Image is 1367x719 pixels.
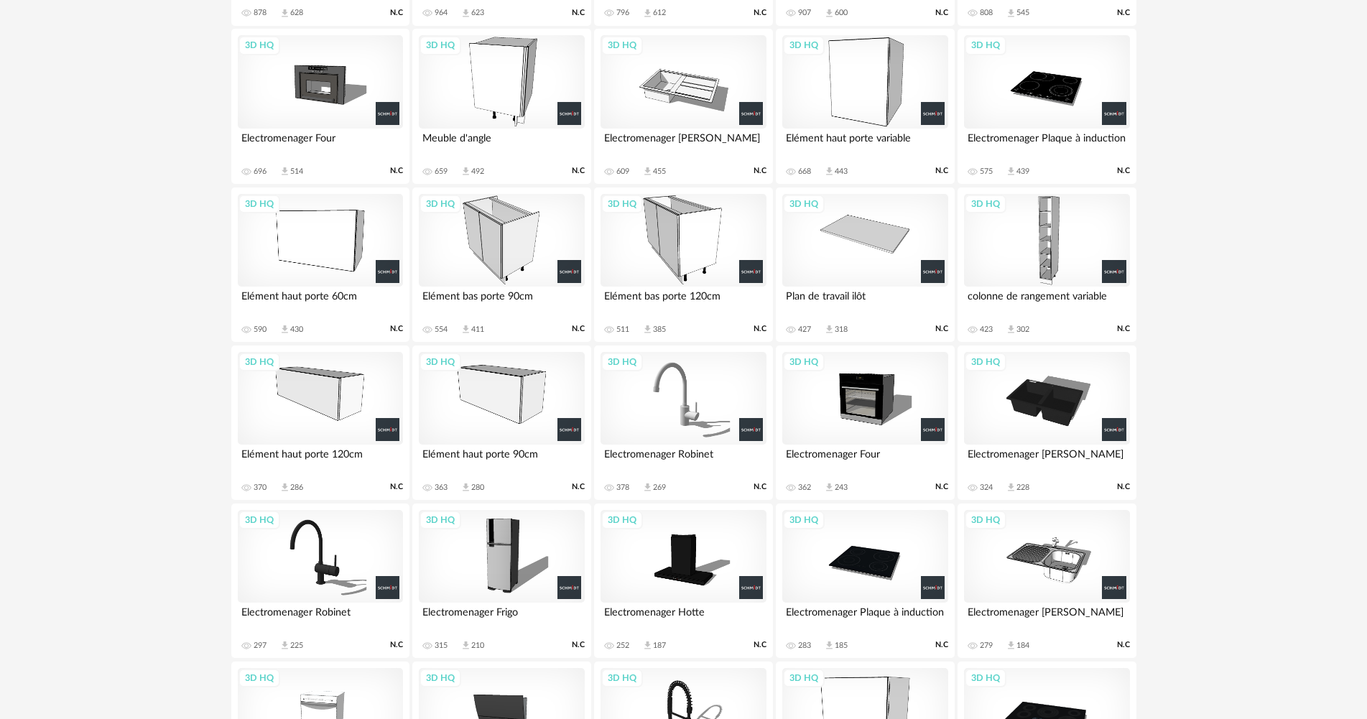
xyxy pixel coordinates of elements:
[782,445,947,473] div: Electromenager Four
[412,29,590,184] a: 3D HQ Meuble d'angle 659 Download icon 492 N.C
[824,166,835,177] span: Download icon
[783,669,825,687] div: 3D HQ
[1117,482,1130,492] span: N.C
[1117,324,1130,334] span: N.C
[412,504,590,659] a: 3D HQ Electromenager Frigo 315 Download icon 210 N.C
[390,640,403,650] span: N.C
[290,483,303,493] div: 286
[783,36,825,55] div: 3D HQ
[653,483,666,493] div: 269
[419,287,584,315] div: Elément bas porte 90cm
[754,8,766,18] span: N.C
[594,187,772,343] a: 3D HQ Elément bas porte 120cm 511 Download icon 385 N.C
[965,353,1006,371] div: 3D HQ
[980,8,993,18] div: 808
[594,29,772,184] a: 3D HQ Electromenager [PERSON_NAME] 609 Download icon 455 N.C
[964,129,1129,157] div: Electromenager Plaque à induction
[254,641,267,651] div: 297
[471,483,484,493] div: 280
[776,504,954,659] a: 3D HQ Electromenager Plaque à induction 283 Download icon 185 N.C
[958,187,1136,343] a: 3D HQ colonne de rangement variable 423 Download icon 302 N.C
[231,29,409,184] a: 3D HQ Electromenager Four 696 Download icon 514 N.C
[601,129,766,157] div: Electromenager [PERSON_NAME]
[616,8,629,18] div: 796
[754,166,766,176] span: N.C
[601,195,643,213] div: 3D HQ
[390,166,403,176] span: N.C
[419,603,584,631] div: Electromenager Frigo
[776,187,954,343] a: 3D HQ Plan de travail ilôt 427 Download icon 318 N.C
[435,483,448,493] div: 363
[238,445,403,473] div: Elément haut porte 120cm
[835,325,848,335] div: 318
[601,669,643,687] div: 3D HQ
[238,195,280,213] div: 3D HQ
[572,640,585,650] span: N.C
[1006,8,1016,19] span: Download icon
[231,187,409,343] a: 3D HQ Elément haut porte 60cm 590 Download icon 430 N.C
[460,166,471,177] span: Download icon
[754,482,766,492] span: N.C
[1117,640,1130,650] span: N.C
[642,482,653,493] span: Download icon
[958,504,1136,659] a: 3D HQ Electromenager [PERSON_NAME] 279 Download icon 184 N.C
[980,641,993,651] div: 279
[642,324,653,335] span: Download icon
[642,640,653,651] span: Download icon
[572,324,585,334] span: N.C
[279,324,290,335] span: Download icon
[238,129,403,157] div: Electromenager Four
[964,287,1129,315] div: colonne de rangement variable
[435,167,448,177] div: 659
[754,324,766,334] span: N.C
[835,641,848,651] div: 185
[435,325,448,335] div: 554
[460,324,471,335] span: Download icon
[572,482,585,492] span: N.C
[238,511,280,529] div: 3D HQ
[824,482,835,493] span: Download icon
[601,287,766,315] div: Elément bas porte 120cm
[572,8,585,18] span: N.C
[616,483,629,493] div: 378
[435,8,448,18] div: 964
[783,195,825,213] div: 3D HQ
[616,167,629,177] div: 609
[601,603,766,631] div: Electromenager Hotte
[254,325,267,335] div: 590
[594,345,772,501] a: 3D HQ Electromenager Robinet 378 Download icon 269 N.C
[460,640,471,651] span: Download icon
[238,603,403,631] div: Electromenager Robinet
[420,669,461,687] div: 3D HQ
[279,640,290,651] span: Download icon
[835,167,848,177] div: 443
[798,325,811,335] div: 427
[1006,324,1016,335] span: Download icon
[798,483,811,493] div: 362
[980,483,993,493] div: 324
[980,325,993,335] div: 423
[782,129,947,157] div: Elément haut porte variable
[471,641,484,651] div: 210
[798,167,811,177] div: 668
[601,353,643,371] div: 3D HQ
[980,167,993,177] div: 575
[601,36,643,55] div: 3D HQ
[601,445,766,473] div: Electromenager Robinet
[783,353,825,371] div: 3D HQ
[460,482,471,493] span: Download icon
[390,324,403,334] span: N.C
[965,511,1006,529] div: 3D HQ
[653,8,666,18] div: 612
[958,29,1136,184] a: 3D HQ Electromenager Plaque à induction 575 Download icon 439 N.C
[290,8,303,18] div: 628
[471,325,484,335] div: 411
[390,482,403,492] span: N.C
[460,8,471,19] span: Download icon
[965,195,1006,213] div: 3D HQ
[965,669,1006,687] div: 3D HQ
[782,287,947,315] div: Plan de travail ilôt
[420,36,461,55] div: 3D HQ
[279,482,290,493] span: Download icon
[1006,640,1016,651] span: Download icon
